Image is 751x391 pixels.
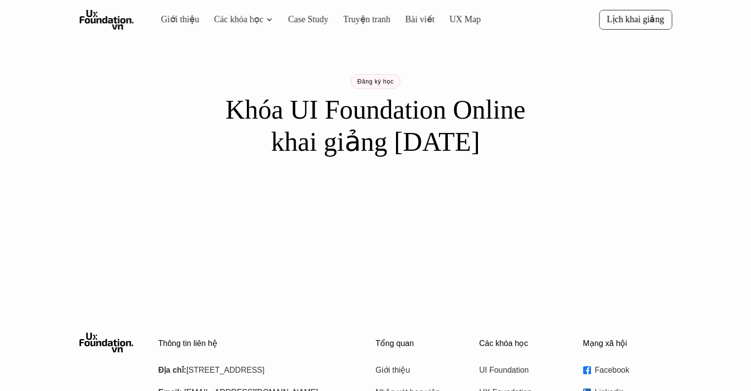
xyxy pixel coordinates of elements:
a: UX Map [441,14,473,25]
p: Tổng quan [376,339,465,348]
p: Thông tin liên hệ [158,339,351,348]
a: Lịch khai giảng [602,10,672,29]
a: Case Study [284,14,323,25]
a: Facebook [583,363,672,378]
a: Bài viết [400,14,427,25]
a: Truyện tranh [338,14,386,25]
a: Giới thiệu [376,363,455,378]
p: Các khóa học [479,339,568,348]
a: UI Foundation [479,363,558,378]
p: Đăng ký học [357,78,394,85]
p: Facebook [595,363,672,378]
h1: Khóa UI Foundation Online khai giảng [DATE] [203,94,549,158]
p: Mạng xã hội [583,339,672,348]
iframe: Tally form [178,178,573,252]
a: Các khóa học [212,14,260,25]
strong: Địa chỉ: [158,366,187,374]
a: Giới thiệu [161,14,198,25]
p: [STREET_ADDRESS] [158,363,351,378]
p: Lịch khai giảng [610,14,664,25]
